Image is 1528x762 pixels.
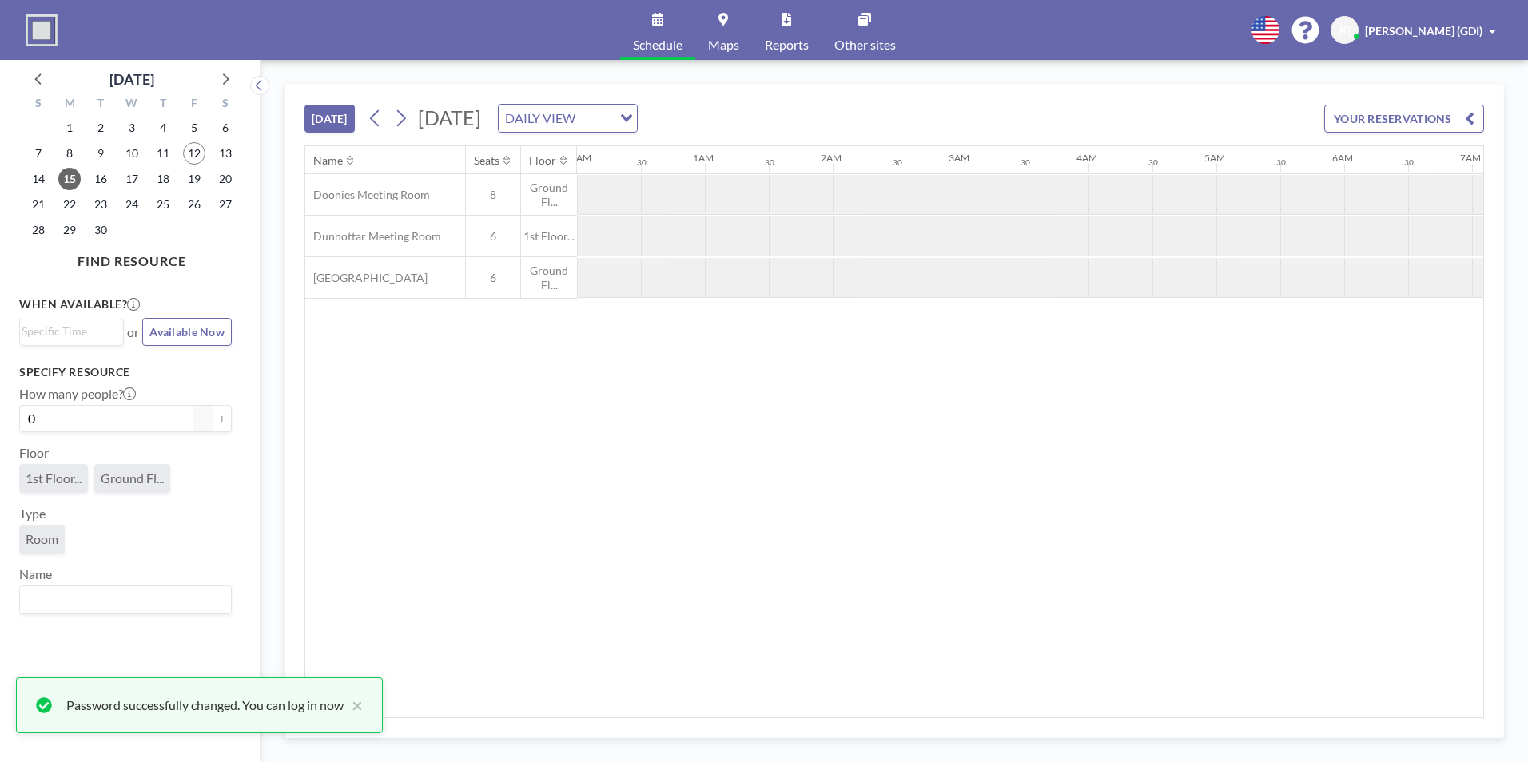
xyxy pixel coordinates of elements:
div: [DATE] [109,68,154,90]
div: 30 [1276,157,1286,168]
div: 1AM [693,152,714,164]
span: Tuesday, September 23, 2025 [90,193,112,216]
span: Sunday, September 7, 2025 [27,142,50,165]
span: [GEOGRAPHIC_DATA] [305,271,428,285]
span: Wednesday, September 17, 2025 [121,168,143,190]
div: M [54,94,86,115]
div: 7AM [1460,152,1481,164]
span: Schedule [633,38,682,51]
span: 1st Floor... [26,470,82,486]
label: Floor [19,445,49,461]
span: Thursday, September 4, 2025 [152,117,174,139]
div: F [178,94,209,115]
span: [PERSON_NAME] (GDI) [1365,24,1482,38]
span: Sunday, September 14, 2025 [27,168,50,190]
img: organization-logo [26,14,58,46]
span: Doonies Meeting Room [305,188,430,202]
span: [DATE] [418,105,481,129]
button: [DATE] [304,105,355,133]
div: 30 [1404,157,1414,168]
h4: FIND RESOURCE [19,247,245,269]
div: S [23,94,54,115]
input: Search for option [22,589,222,610]
span: Other sites [834,38,896,51]
span: Room [26,531,58,547]
span: Thursday, September 25, 2025 [152,193,174,216]
label: Name [19,566,52,582]
span: DAILY VIEW [502,108,579,129]
span: Wednesday, September 24, 2025 [121,193,143,216]
div: W [117,94,148,115]
span: Maps [708,38,739,51]
h3: Specify resource [19,365,232,379]
div: 4AM [1076,152,1097,164]
div: 6AM [1332,152,1353,164]
span: Available Now [149,325,225,339]
span: 8 [466,188,520,202]
span: Monday, September 8, 2025 [58,142,81,165]
button: + [213,405,232,432]
span: Dunnottar Meeting Room [305,229,441,244]
div: 2AM [821,152,842,164]
span: Tuesday, September 30, 2025 [90,219,112,241]
div: Seats [474,153,499,168]
span: Wednesday, September 10, 2025 [121,142,143,165]
span: Ground Fl... [101,470,164,486]
div: Search for option [20,319,123,343]
span: Tuesday, September 2, 2025 [90,117,112,139]
span: Sunday, September 28, 2025 [27,219,50,241]
span: 6 [466,229,520,244]
span: Saturday, September 27, 2025 [214,193,237,216]
span: Sunday, September 21, 2025 [27,193,50,216]
span: K( [1339,23,1351,38]
span: Monday, September 29, 2025 [58,219,81,241]
span: Saturday, September 6, 2025 [214,117,237,139]
div: Password successfully changed. You can log in now [66,696,344,715]
div: Name [313,153,343,168]
label: How many people? [19,386,136,402]
button: Available Now [142,318,232,346]
div: S [209,94,241,115]
div: Search for option [499,105,637,132]
span: Monday, September 15, 2025 [58,168,81,190]
div: 12AM [565,152,591,164]
span: Saturday, September 20, 2025 [214,168,237,190]
div: Search for option [20,586,231,613]
div: 30 [893,157,902,168]
span: Friday, September 26, 2025 [183,193,205,216]
span: Ground Fl... [521,181,577,208]
span: Thursday, September 11, 2025 [152,142,174,165]
div: 30 [1021,157,1030,168]
div: 3AM [949,152,969,164]
span: Friday, September 5, 2025 [183,117,205,139]
label: Type [19,506,46,522]
span: Wednesday, September 3, 2025 [121,117,143,139]
span: Reports [765,38,809,51]
span: 1st Floor... [521,229,577,244]
button: - [193,405,213,432]
span: or [127,324,139,340]
span: 6 [466,271,520,285]
div: 30 [637,157,647,168]
button: close [344,696,363,715]
span: Ground Fl... [521,264,577,292]
div: T [147,94,178,115]
span: Thursday, September 18, 2025 [152,168,174,190]
div: 30 [1148,157,1158,168]
div: 30 [765,157,774,168]
div: T [86,94,117,115]
button: YOUR RESERVATIONS [1324,105,1484,133]
span: Tuesday, September 16, 2025 [90,168,112,190]
span: Monday, September 22, 2025 [58,193,81,216]
div: 5AM [1204,152,1225,164]
span: Friday, September 12, 2025 [183,142,205,165]
span: Tuesday, September 9, 2025 [90,142,112,165]
span: Saturday, September 13, 2025 [214,142,237,165]
div: Floor [529,153,556,168]
span: Monday, September 1, 2025 [58,117,81,139]
input: Search for option [22,323,114,340]
span: Friday, September 19, 2025 [183,168,205,190]
input: Search for option [580,108,611,129]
